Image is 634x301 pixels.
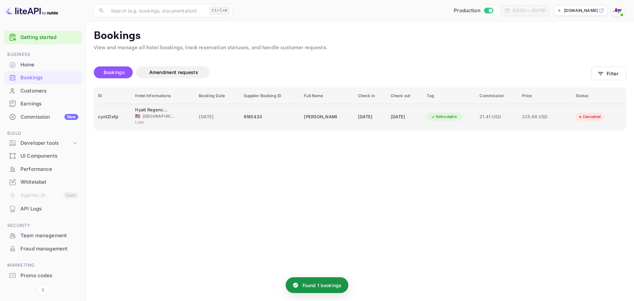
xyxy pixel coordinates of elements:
span: Business [4,51,82,58]
p: Bookings [94,29,626,43]
a: Fraud management [4,243,82,255]
div: Cancelled [574,113,605,121]
a: Team management [4,229,82,242]
th: Check out [387,88,423,104]
a: Getting started [20,34,78,41]
span: Build [4,130,82,137]
div: Hyatt Regency Lisle near Naperville [135,107,168,113]
a: UI Components [4,150,82,162]
th: Check in [354,88,387,104]
span: [DATE] [199,113,235,121]
div: UI Components [20,152,78,160]
span: [GEOGRAPHIC_DATA] [143,113,176,119]
div: Whitelabel [20,178,78,186]
div: Developer tools [4,137,82,149]
div: New [64,114,78,120]
a: API Logs [4,203,82,215]
span: 235.66 USD [522,113,555,121]
div: Performance [4,163,82,176]
input: Search (e.g. bookings, documentation) [107,4,207,17]
div: Switch to Sandbox mode [451,7,496,15]
div: Home [20,61,78,69]
th: Full Name [300,88,354,104]
span: Bookings [104,69,125,75]
a: CommissionNew [4,111,82,123]
a: Customers [4,85,82,97]
th: Booking Date [195,88,239,104]
div: Refundable [427,113,461,121]
div: 9185433 [244,112,296,122]
div: Performance [20,166,78,173]
span: United States of America [135,114,140,118]
div: [DATE] [358,112,383,122]
span: 21.41 USD [479,113,514,121]
div: Team management [20,232,78,240]
p: [DOMAIN_NAME] [564,8,598,14]
th: Status [572,88,626,104]
div: [DATE] [391,112,419,122]
div: account-settings tabs [94,66,591,78]
th: Commission [475,88,518,104]
div: Earnings [20,100,78,108]
a: Bookings [4,71,82,84]
button: Filter [591,67,626,80]
img: With Joy [612,5,623,16]
div: Getting started [4,31,82,44]
a: Whitelabel [4,176,82,188]
div: [DATE] — [DATE] [512,8,546,14]
th: ID [94,88,131,104]
a: Promo codes [4,269,82,282]
div: Fraud management [20,245,78,253]
button: Collapse navigation [37,284,49,296]
a: Home [4,58,82,71]
div: Promo codes [4,269,82,282]
img: LiteAPI logo [5,5,58,16]
div: Ctrl+K [209,6,230,15]
span: Lisle [135,119,168,125]
div: Whitelabel [4,176,82,189]
span: Security [4,222,82,229]
span: Production [454,7,480,15]
div: Team management [4,229,82,242]
a: Performance [4,163,82,175]
div: Bookings [20,74,78,82]
div: cynIZIxfp [98,112,127,122]
div: Developer tools [20,139,72,147]
span: Marketing [4,262,82,269]
a: Earnings [4,97,82,110]
div: Promo codes [20,272,78,280]
th: Hotel informations [131,88,195,104]
th: Price [518,88,572,104]
div: Commission [20,113,78,121]
div: Santosh Khurjekar [304,112,337,122]
div: Customers [20,87,78,95]
th: Tag [423,88,475,104]
table: booking table [94,88,626,130]
div: API Logs [20,205,78,213]
th: Supplier Booking ID [240,88,300,104]
p: Found 1 bookings [302,282,341,289]
span: Amendment requests [149,69,198,75]
p: View and manage all hotel bookings, track reservation statuses, and handle customer requests. [94,44,626,52]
